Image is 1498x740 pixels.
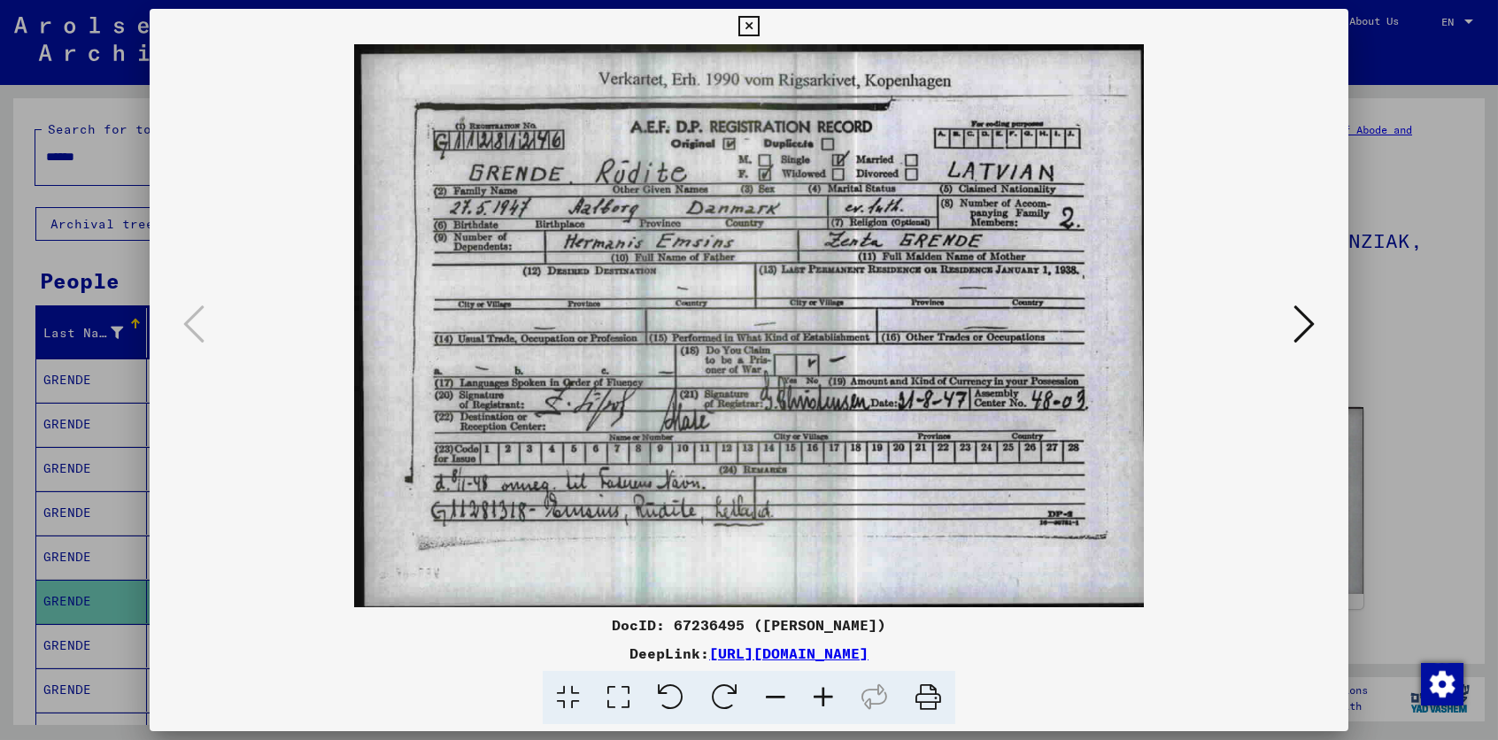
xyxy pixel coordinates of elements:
[150,643,1348,664] div: DeepLink:
[210,44,1288,607] img: 001.jpg
[150,614,1348,636] div: DocID: 67236495 ([PERSON_NAME])
[1420,662,1463,705] div: Change consent
[1421,663,1463,705] img: Change consent
[709,644,869,662] a: [URL][DOMAIN_NAME]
